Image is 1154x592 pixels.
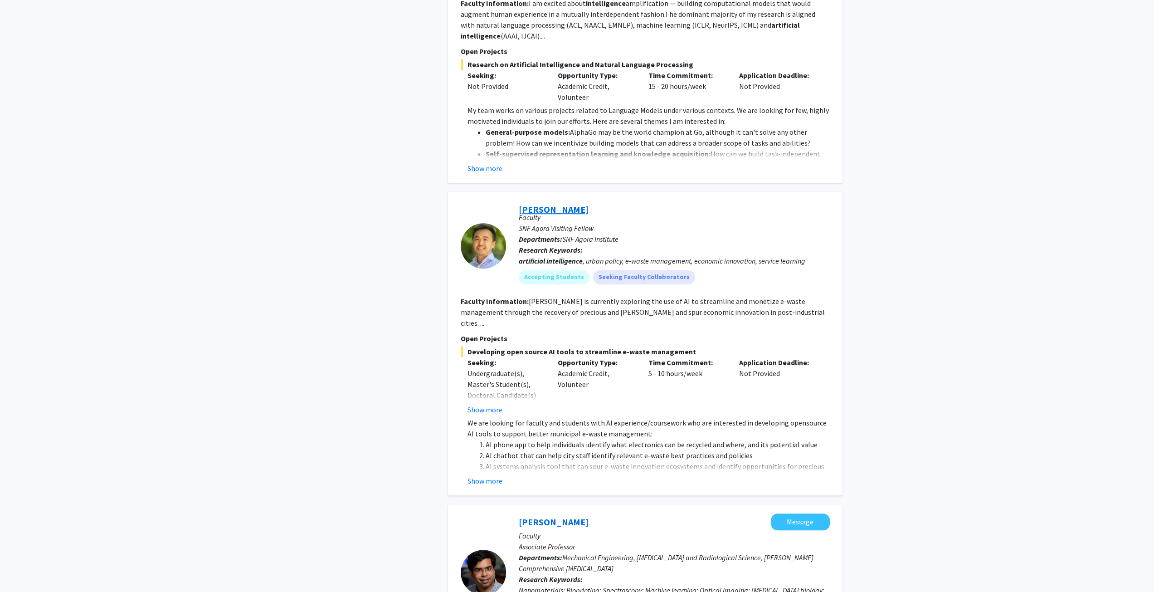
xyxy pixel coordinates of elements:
div: 15 - 20 hours/week [642,70,732,103]
span: Research on Artificial Intelligence and Natural Language Processing [461,59,830,70]
button: Message Ishan Barman [771,514,830,530]
button: Show more [467,404,502,415]
li: AI systems analysis tool that can spur e-waste innovation ecosystems and identify opportunities f... [486,461,830,483]
mat-chip: Seeking Faculty Collaborators [593,270,695,284]
iframe: Chat [7,551,39,585]
div: , urban policy, e-waste management, economic innovation, service learning [519,255,830,266]
b: intelligence [461,31,501,40]
b: Departments: [519,235,562,244]
li: How can we build task-independent representations that utilize cheap signals available in-the-wil... [486,148,830,181]
p: Opportunity Type: [558,357,635,368]
b: intelligence [546,256,583,265]
div: Academic Credit, Volunteer [551,357,642,415]
div: Not Provided [732,357,823,415]
div: Undergraduate(s), Master's Student(s), Doctoral Candidate(s) (PhD, MD, DMD, PharmD, etc.), Postdo... [467,368,545,455]
b: Research Keywords: [519,245,583,254]
a: [PERSON_NAME] [519,516,589,528]
div: 5 - 10 hours/week [642,357,732,415]
li: AlphaGo may be the world champion at Go, although it can't solve any other problem! How can we in... [486,127,830,148]
p: Open Projects [461,46,830,57]
fg-read-more: [PERSON_NAME] is currently exploring the use of AI to streamline and monetize e-waste management ... [461,297,825,328]
p: Opportunity Type: [558,70,635,81]
p: Open Projects [461,333,830,344]
span: Developing open source AI tools to streamline e-waste management [461,346,830,357]
p: My team works on various projects related to Language Models under various contexts. We are looki... [467,105,830,127]
b: Research Keywords: [519,575,583,584]
li: AI phone app to help individuals identify what electronics can be recycled and where, and its pot... [486,439,830,450]
p: Seeking: [467,357,545,368]
b: artificial [771,20,800,29]
div: Not Provided [467,81,545,92]
p: Associate Professor [519,541,830,552]
div: Academic Credit, Volunteer [551,70,642,103]
span: Mechanical Engineering, [MEDICAL_DATA] and Radiological Science, [PERSON_NAME] Comprehensive [MED... [519,553,813,573]
p: Faculty [519,212,830,223]
strong: Self-supervised representation learning and knowledge acquisition: [486,149,711,158]
a: [PERSON_NAME] [519,204,589,215]
div: Not Provided [732,70,823,103]
mat-chip: Accepting Students [519,270,589,284]
p: Time Commitment: [648,357,726,368]
b: artificial [519,256,545,265]
p: Application Deadline: [739,70,816,81]
button: Show more [467,163,502,174]
p: Application Deadline: [739,357,816,368]
li: AI chatbot that can help city staff identify relevant e-waste best practices and policies [486,450,830,461]
p: Faculty [519,530,830,541]
p: Seeking: [467,70,545,81]
strong: General-purpose models: [486,127,570,137]
p: We are looking for faculty and students with AI experience/coursework who are interested in devel... [467,417,830,439]
p: Time Commitment: [648,70,726,81]
b: Departments: [519,553,562,562]
button: Show more [467,475,502,486]
span: SNF Agora Institute [562,235,618,244]
p: SNF Agora Visiting Fellow [519,223,830,234]
b: Faculty Information: [461,297,529,306]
